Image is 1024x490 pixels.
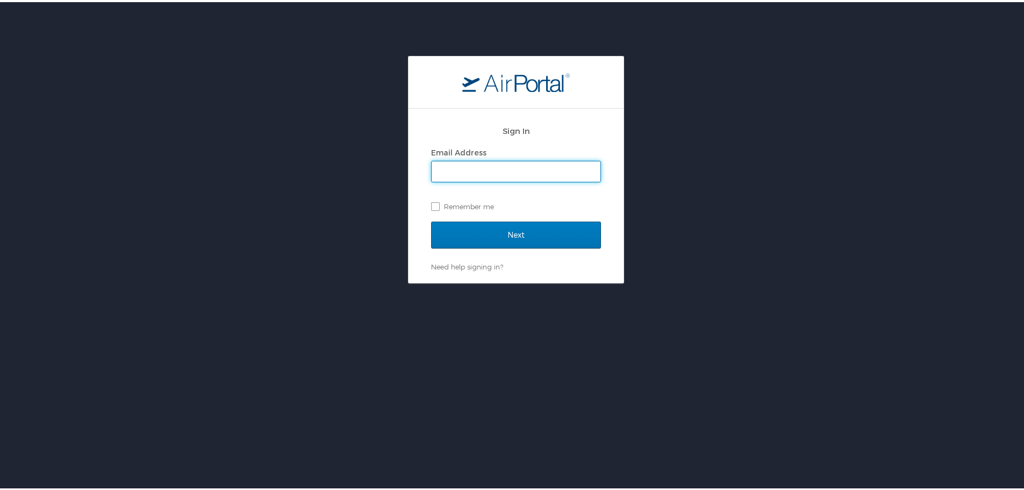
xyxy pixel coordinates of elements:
img: logo [462,70,570,90]
input: Next [431,219,601,246]
a: Need help signing in? [431,260,503,269]
label: Remember me [431,196,601,212]
h2: Sign In [431,123,601,135]
label: Email Address [431,146,486,155]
